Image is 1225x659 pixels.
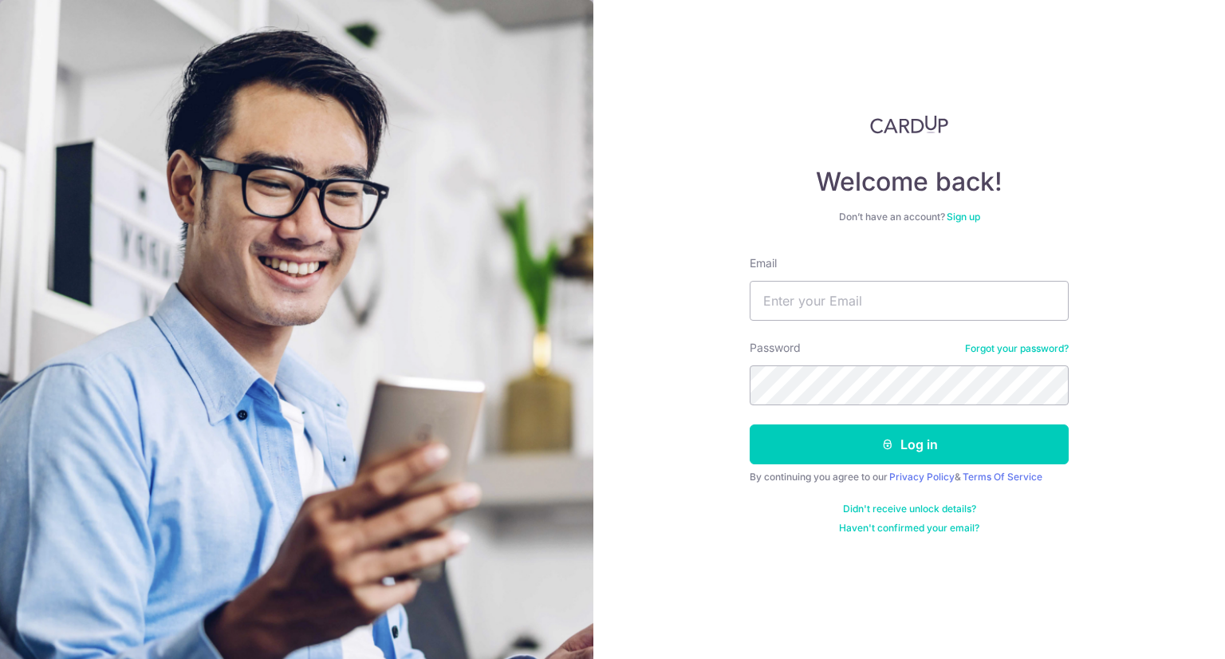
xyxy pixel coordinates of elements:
[965,342,1069,355] a: Forgot your password?
[750,340,801,356] label: Password
[843,503,976,515] a: Didn't receive unlock details?
[750,281,1069,321] input: Enter your Email
[839,522,979,535] a: Haven't confirmed your email?
[947,211,980,223] a: Sign up
[750,166,1069,198] h4: Welcome back!
[870,115,948,134] img: CardUp Logo
[963,471,1042,483] a: Terms Of Service
[889,471,955,483] a: Privacy Policy
[750,255,777,271] label: Email
[750,424,1069,464] button: Log in
[750,211,1069,223] div: Don’t have an account?
[750,471,1069,483] div: By continuing you agree to our &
